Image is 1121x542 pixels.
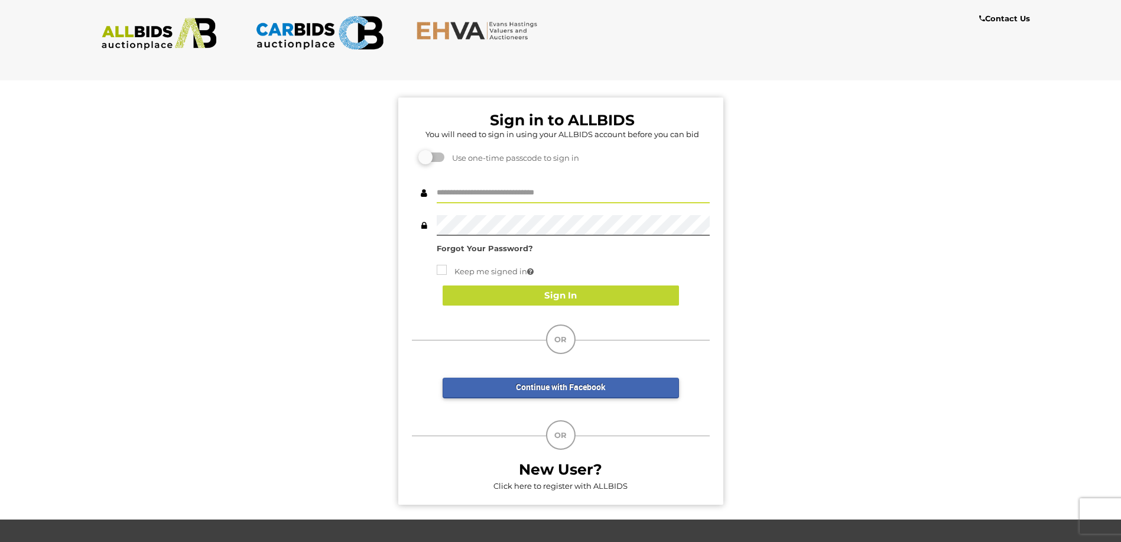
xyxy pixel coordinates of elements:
button: Sign In [443,285,679,306]
div: OR [546,420,576,450]
label: Keep me signed in [437,265,534,278]
a: Click here to register with ALLBIDS [493,481,628,491]
img: ALLBIDS.com.au [95,18,223,50]
a: Continue with Facebook [443,378,679,398]
a: Forgot Your Password? [437,244,533,253]
h5: You will need to sign in using your ALLBIDS account before you can bid [415,130,710,138]
div: OR [546,324,576,354]
img: CARBIDS.com.au [255,12,384,54]
b: Contact Us [979,14,1030,23]
b: New User? [519,460,602,478]
img: EHVA.com.au [416,21,544,40]
span: Use one-time passcode to sign in [446,153,579,163]
a: Contact Us [979,12,1033,25]
b: Sign in to ALLBIDS [490,111,635,129]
